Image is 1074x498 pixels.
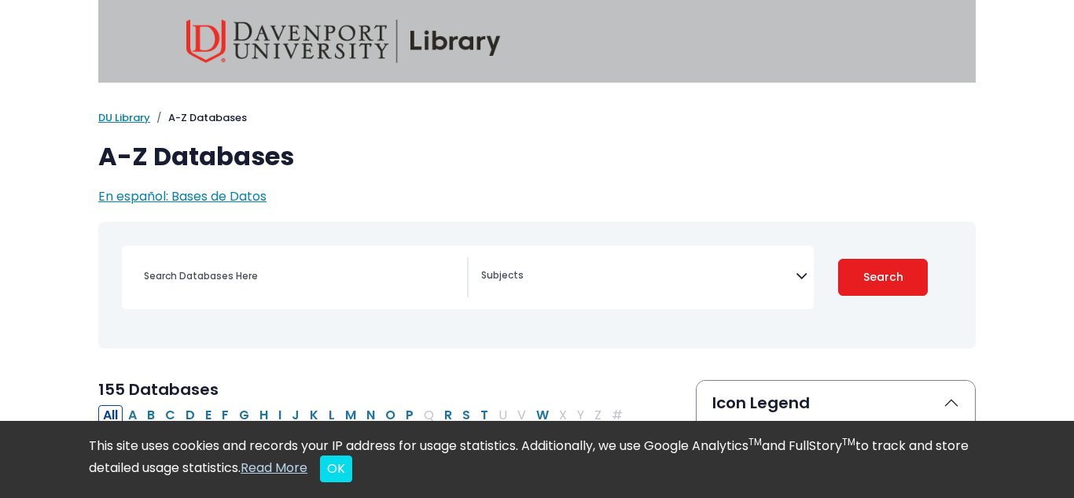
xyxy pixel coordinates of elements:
[160,405,180,426] button: Filter Results C
[98,405,123,426] button: All
[98,187,267,205] a: En español: Bases de Datos
[181,405,200,426] button: Filter Results D
[362,405,380,426] button: Filter Results N
[531,405,554,426] button: Filter Results W
[89,437,985,482] div: This site uses cookies and records your IP address for usage statistics. Additionally, we use Goo...
[150,110,247,126] li: A-Z Databases
[305,405,323,426] button: Filter Results K
[123,405,142,426] button: Filter Results A
[200,405,216,426] button: Filter Results E
[838,259,928,296] button: Submit for Search Results
[255,405,273,426] button: Filter Results H
[241,459,307,477] a: Read More
[142,405,160,426] button: Filter Results B
[186,20,501,63] img: Davenport University Library
[98,142,976,172] h1: A-Z Databases
[748,435,762,448] sup: TM
[842,435,855,448] sup: TM
[697,381,975,425] button: Icon Legend
[98,222,976,349] nav: Search filters
[287,405,304,426] button: Filter Results J
[481,271,796,283] textarea: Search
[320,456,352,482] button: Close
[98,110,150,125] a: DU Library
[98,110,976,126] nav: breadcrumb
[274,405,286,426] button: Filter Results I
[217,405,234,426] button: Filter Results F
[381,405,400,426] button: Filter Results O
[440,405,457,426] button: Filter Results R
[324,405,340,426] button: Filter Results L
[458,405,475,426] button: Filter Results S
[234,405,254,426] button: Filter Results G
[134,264,467,287] input: Search database by title or keyword
[98,405,629,423] div: Alpha-list to filter by first letter of database name
[98,378,219,400] span: 155 Databases
[476,405,493,426] button: Filter Results T
[401,405,418,426] button: Filter Results P
[340,405,361,426] button: Filter Results M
